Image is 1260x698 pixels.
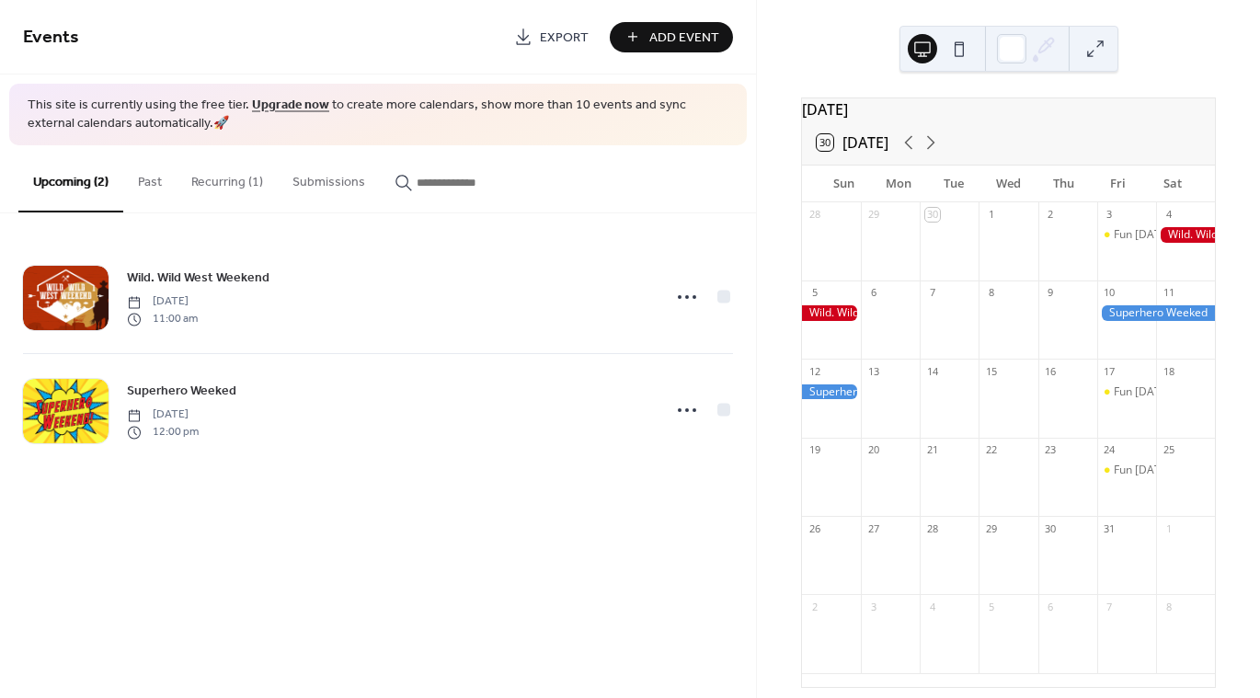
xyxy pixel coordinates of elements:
[1091,166,1146,202] div: Fri
[925,443,939,457] div: 21
[866,600,880,613] div: 3
[1044,286,1058,300] div: 9
[984,364,998,378] div: 15
[926,166,981,202] div: Tue
[127,383,236,402] span: Superhero Weeked
[1044,443,1058,457] div: 23
[1162,364,1175,378] div: 18
[1145,166,1200,202] div: Sat
[127,381,236,402] a: Superhero Weeked
[810,130,895,155] button: 30[DATE]
[866,521,880,535] div: 27
[252,94,329,119] a: Upgrade now
[925,521,939,535] div: 28
[540,29,589,48] span: Export
[1097,227,1156,243] div: Fun Friday's
[1103,286,1117,300] div: 10
[802,384,861,400] div: Superhero Weeked
[18,145,123,212] button: Upcoming (2)
[23,20,79,56] span: Events
[1156,227,1215,243] div: Wild. Wild West Weekend
[1114,463,1171,478] div: Fun [DATE]
[808,600,821,613] div: 2
[802,305,861,321] div: Wild. Wild West Weekend
[1097,305,1215,321] div: Superhero Weeked
[1036,166,1091,202] div: Thu
[1162,208,1175,222] div: 4
[500,22,602,52] a: Export
[808,364,821,378] div: 12
[127,268,269,289] a: Wild. Wild West Weekend
[981,166,1037,202] div: Wed
[984,600,998,613] div: 5
[610,22,733,52] button: Add Event
[1103,600,1117,613] div: 7
[817,166,872,202] div: Sun
[872,166,927,202] div: Mon
[177,145,278,211] button: Recurring (1)
[984,208,998,222] div: 1
[1114,384,1171,400] div: Fun [DATE]
[808,521,821,535] div: 26
[866,443,880,457] div: 20
[1103,521,1117,535] div: 31
[127,424,199,441] span: 12:00 pm
[866,208,880,222] div: 29
[925,208,939,222] div: 30
[1162,443,1175,457] div: 25
[802,98,1215,120] div: [DATE]
[1103,208,1117,222] div: 3
[649,29,719,48] span: Add Event
[127,311,198,327] span: 11:00 am
[1162,600,1175,613] div: 8
[808,443,821,457] div: 19
[1044,600,1058,613] div: 6
[278,145,380,211] button: Submissions
[1044,521,1058,535] div: 30
[925,286,939,300] div: 7
[984,286,998,300] div: 8
[1114,227,1171,243] div: Fun [DATE]
[1162,286,1175,300] div: 11
[1097,384,1156,400] div: Fun Friday's
[808,208,821,222] div: 28
[925,600,939,613] div: 4
[1044,208,1058,222] div: 2
[1097,463,1156,478] div: Fun Friday's
[1103,443,1117,457] div: 24
[127,294,198,311] span: [DATE]
[808,286,821,300] div: 5
[984,521,998,535] div: 29
[1103,364,1117,378] div: 17
[925,364,939,378] div: 14
[1162,521,1175,535] div: 1
[866,286,880,300] div: 6
[28,97,728,133] span: This site is currently using the free tier. to create more calendars, show more than 10 events an...
[127,407,199,424] span: [DATE]
[1044,364,1058,378] div: 16
[984,443,998,457] div: 22
[866,364,880,378] div: 13
[123,145,177,211] button: Past
[127,269,269,289] span: Wild. Wild West Weekend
